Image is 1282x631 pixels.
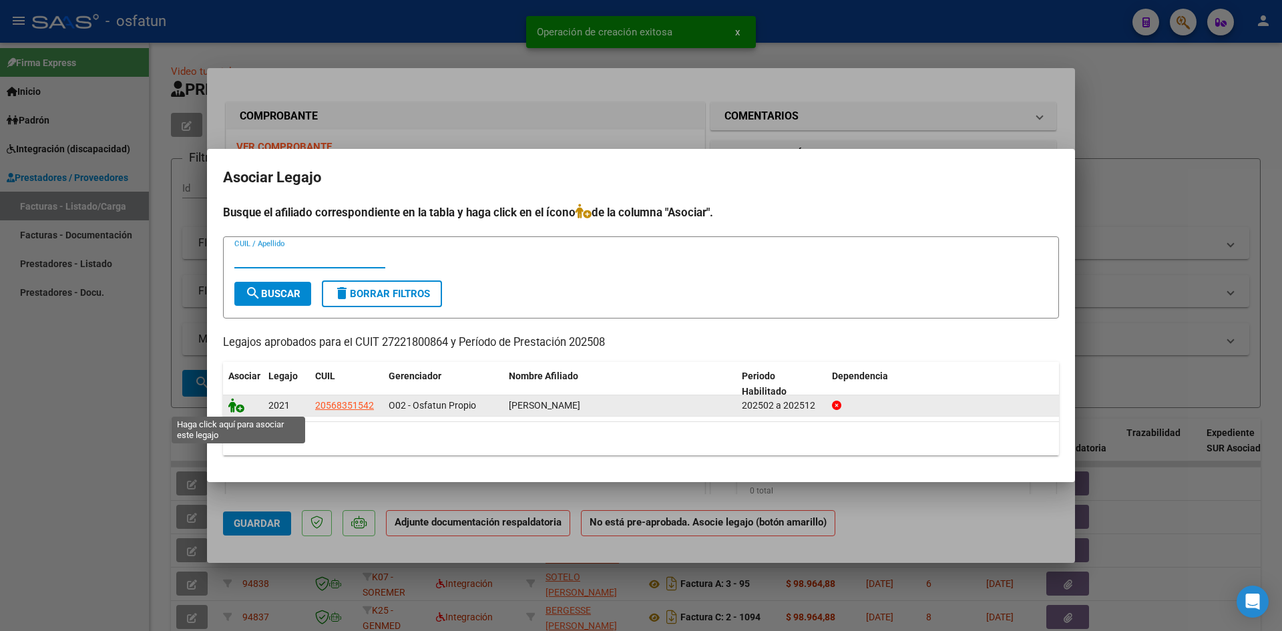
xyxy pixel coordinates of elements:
[223,335,1059,351] p: Legajos aprobados para el CUIT 27221800864 y Período de Prestación 202508
[268,371,298,381] span: Legajo
[315,371,335,381] span: CUIL
[223,362,263,406] datatable-header-cell: Asociar
[742,398,821,413] div: 202502 a 202512
[742,371,787,397] span: Periodo Habilitado
[223,204,1059,221] h4: Busque el afiliado correspondiente en la tabla y haga click en el ícono de la columna "Asociar".
[334,288,430,300] span: Borrar Filtros
[1237,586,1269,618] div: Open Intercom Messenger
[509,371,578,381] span: Nombre Afiliado
[832,371,888,381] span: Dependencia
[334,285,350,301] mat-icon: delete
[827,362,1060,406] datatable-header-cell: Dependencia
[509,400,580,411] span: OSOREZ FELIPE
[389,371,441,381] span: Gerenciador
[223,422,1059,455] div: 1 registros
[315,400,374,411] span: 20568351542
[322,280,442,307] button: Borrar Filtros
[263,362,310,406] datatable-header-cell: Legajo
[245,285,261,301] mat-icon: search
[268,400,290,411] span: 2021
[736,362,827,406] datatable-header-cell: Periodo Habilitado
[389,400,476,411] span: O02 - Osfatun Propio
[223,165,1059,190] h2: Asociar Legajo
[228,371,260,381] span: Asociar
[310,362,383,406] datatable-header-cell: CUIL
[245,288,300,300] span: Buscar
[234,282,311,306] button: Buscar
[383,362,503,406] datatable-header-cell: Gerenciador
[503,362,736,406] datatable-header-cell: Nombre Afiliado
